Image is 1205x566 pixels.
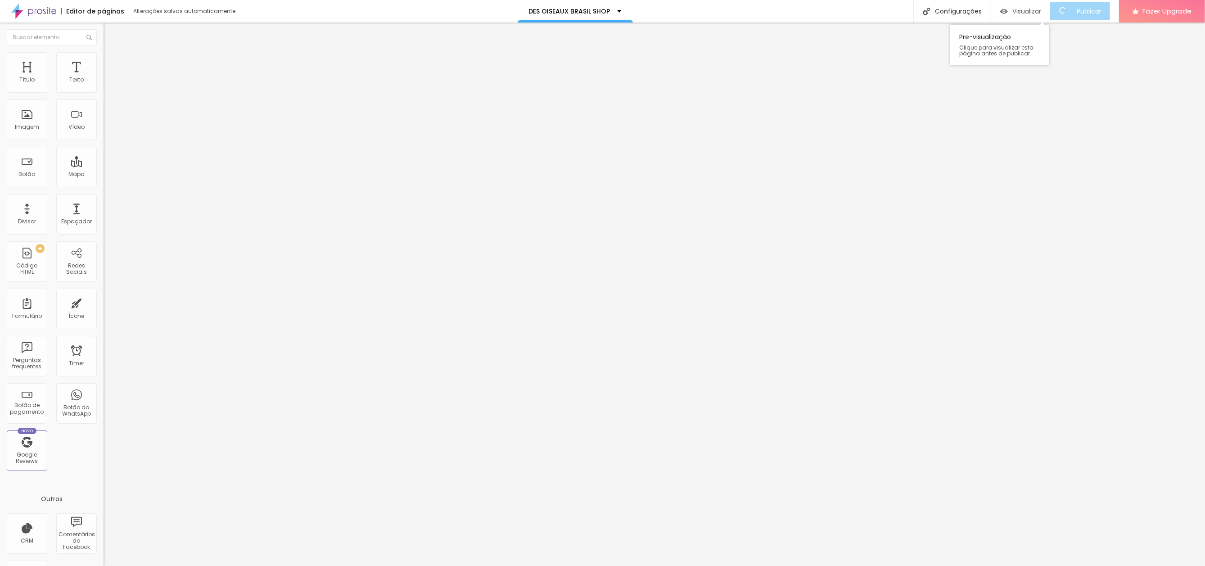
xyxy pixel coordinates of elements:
img: view-1.svg [1000,8,1008,15]
div: Redes Sociais [59,263,94,276]
input: Buscar elemento [7,29,97,45]
div: Botão de pagamento [9,402,45,415]
button: Visualizar [991,2,1050,20]
div: Título [19,77,35,83]
button: Publicar [1050,2,1110,20]
p: DES OISEAUX BRASIL SHOP [529,8,610,14]
div: Novo [18,428,37,434]
div: Comentários do Facebook [59,531,94,551]
img: Icone [86,35,92,40]
div: Texto [69,77,84,83]
iframe: Editor [104,23,1205,566]
div: Editor de páginas [61,8,124,14]
span: Clique para visualizar esta página antes de publicar. [959,45,1040,56]
div: Vídeo [68,124,85,130]
div: Formulário [12,313,42,319]
div: Imagem [15,124,39,130]
div: Timer [69,360,84,367]
div: CRM [21,538,33,544]
div: Código HTML [9,263,45,276]
div: Ícone [69,313,85,319]
div: Botão [19,171,36,177]
div: Pre-visualização [950,25,1049,65]
div: Divisor [18,218,36,225]
span: Visualizar [1012,8,1041,15]
div: Botão do WhatsApp [59,404,94,417]
img: Icone [923,8,930,15]
div: Google Reviews [9,452,45,465]
div: Alterações salvas automaticamente [133,9,237,14]
span: Fazer Upgrade [1142,7,1191,15]
div: Perguntas frequentes [9,357,45,370]
div: Mapa [68,171,85,177]
span: Publicar [1077,8,1101,15]
div: Espaçador [61,218,92,225]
